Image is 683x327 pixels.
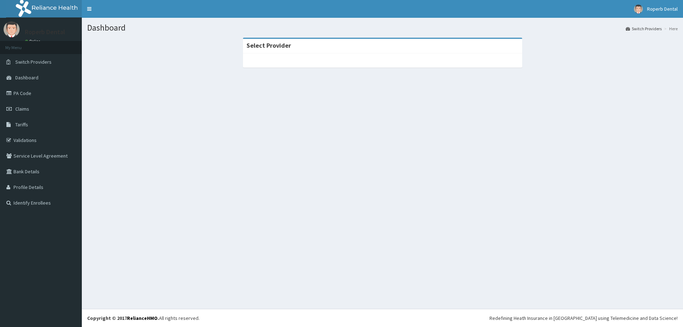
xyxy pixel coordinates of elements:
[25,29,65,35] p: Roperb Dental
[15,121,28,128] span: Tariffs
[87,315,159,321] strong: Copyright © 2017 .
[634,5,643,14] img: User Image
[82,309,683,327] footer: All rights reserved.
[15,59,52,65] span: Switch Providers
[25,39,42,44] a: Online
[15,106,29,112] span: Claims
[647,6,678,12] span: Roperb Dental
[15,74,38,81] span: Dashboard
[87,23,678,32] h1: Dashboard
[127,315,158,321] a: RelianceHMO
[4,21,20,37] img: User Image
[626,26,662,32] a: Switch Providers
[247,41,291,49] strong: Select Provider
[662,26,678,32] li: Here
[489,315,678,322] div: Redefining Heath Insurance in [GEOGRAPHIC_DATA] using Telemedicine and Data Science!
